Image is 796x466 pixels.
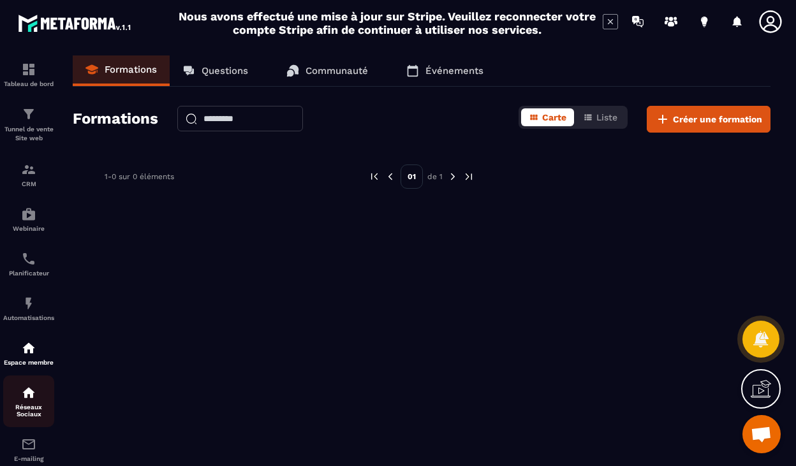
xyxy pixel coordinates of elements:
[21,340,36,356] img: automations
[647,106,770,133] button: Créer une formation
[575,108,625,126] button: Liste
[170,55,261,86] a: Questions
[521,108,574,126] button: Carte
[3,286,54,331] a: automationsautomationsAutomatisations
[18,11,133,34] img: logo
[3,180,54,187] p: CRM
[3,52,54,97] a: formationformationTableau de bord
[21,296,36,311] img: automations
[742,415,781,453] div: Ouvrir le chat
[21,207,36,222] img: automations
[73,55,170,86] a: Formations
[73,106,158,133] h2: Formations
[427,171,443,182] p: de 1
[401,164,423,189] p: 01
[3,404,54,418] p: Réseaux Sociaux
[3,80,54,87] p: Tableau de bord
[21,251,36,266] img: scheduler
[21,437,36,452] img: email
[3,97,54,152] a: formationformationTunnel de vente Site web
[425,65,483,76] p: Événements
[178,10,596,36] h2: Nous avons effectué une mise à jour sur Stripe. Veuillez reconnecter votre compte Stripe afin de ...
[21,62,36,77] img: formation
[542,112,566,122] span: Carte
[306,65,368,76] p: Communauté
[21,162,36,177] img: formation
[3,125,54,143] p: Tunnel de vente Site web
[3,359,54,366] p: Espace membre
[3,331,54,375] a: automationsautomationsEspace membre
[3,152,54,197] a: formationformationCRM
[274,55,381,86] a: Communauté
[394,55,496,86] a: Événements
[105,172,174,181] p: 1-0 sur 0 éléments
[3,314,54,321] p: Automatisations
[385,171,396,182] img: prev
[21,385,36,400] img: social-network
[21,106,36,122] img: formation
[3,270,54,277] p: Planificateur
[3,242,54,286] a: schedulerschedulerPlanificateur
[105,64,157,75] p: Formations
[596,112,617,122] span: Liste
[463,171,475,182] img: next
[3,225,54,232] p: Webinaire
[447,171,459,182] img: next
[3,197,54,242] a: automationsautomationsWebinaire
[3,455,54,462] p: E-mailing
[3,375,54,427] a: social-networksocial-networkRéseaux Sociaux
[369,171,380,182] img: prev
[673,113,762,126] span: Créer une formation
[202,65,248,76] p: Questions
